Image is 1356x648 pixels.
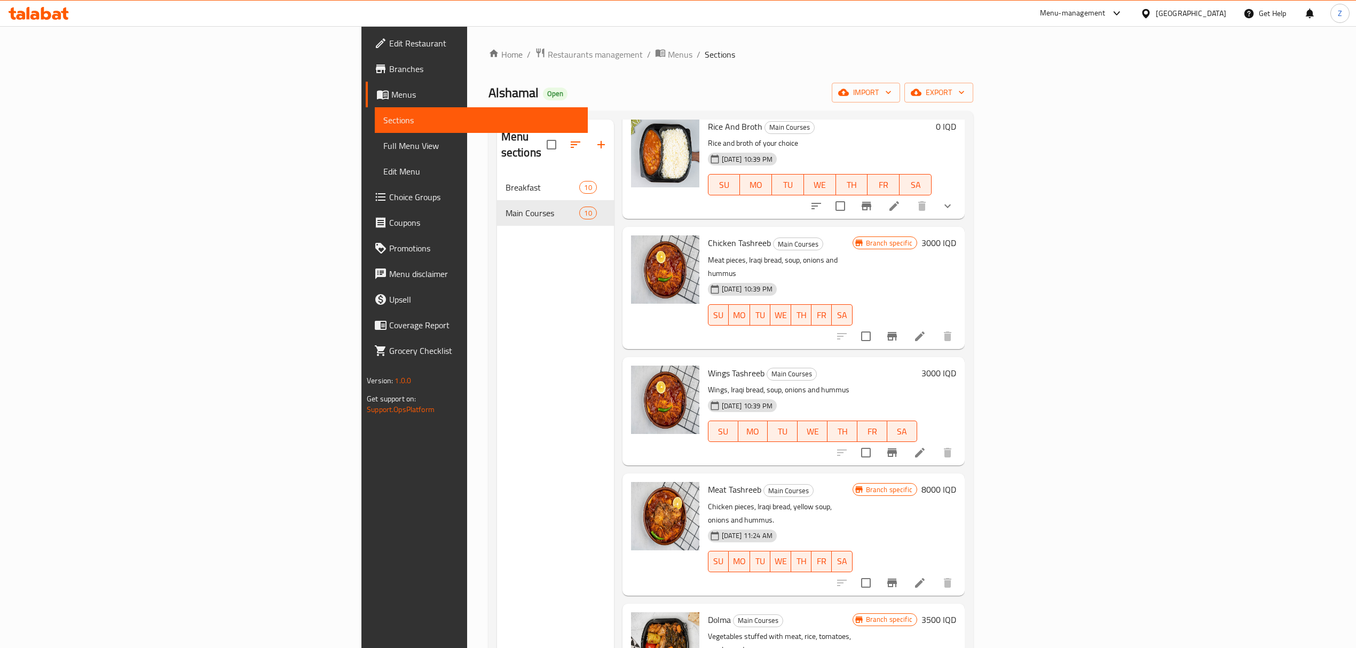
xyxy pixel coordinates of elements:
span: Rice And Broth [708,118,762,135]
button: TU [750,551,770,572]
span: FR [816,554,827,569]
span: Breakfast [506,181,580,194]
span: Sort sections [563,132,588,157]
button: delete [909,193,935,219]
button: MO [729,304,750,326]
span: Main Courses [765,121,814,133]
span: TH [795,307,807,323]
span: WE [808,177,832,193]
span: Grocery Checklist [389,344,579,357]
span: Promotions [389,242,579,255]
a: Coverage Report [366,312,588,338]
span: Branch specific [862,614,917,625]
span: Main Courses [767,368,816,380]
div: Main Courses [763,484,814,497]
button: SA [900,174,932,195]
li: / [647,48,651,61]
span: SA [892,424,913,439]
span: Full Menu View [383,139,579,152]
span: Main Courses [734,614,783,627]
span: Get support on: [367,392,416,406]
span: MO [743,424,764,439]
a: Upsell [366,287,588,312]
button: TH [791,551,811,572]
h6: 8000 IQD [921,482,956,497]
button: FR [868,174,900,195]
span: Edit Restaurant [389,37,579,50]
span: 10 [580,208,596,218]
button: WE [770,551,791,572]
a: Menus [655,48,692,61]
div: items [579,181,596,194]
div: Breakfast10 [497,175,614,200]
div: Menu-management [1040,7,1106,20]
span: Select to update [855,325,877,347]
a: Edit Menu [375,159,588,184]
span: Meat Tashreeb [708,481,761,497]
span: export [913,86,965,99]
span: Select to update [855,572,877,594]
li: / [697,48,700,61]
button: TH [827,421,857,442]
button: TU [750,304,770,326]
button: Branch-specific-item [879,440,905,465]
span: SU [713,307,724,323]
button: WE [804,174,836,195]
span: Z [1338,7,1342,19]
a: Choice Groups [366,184,588,210]
span: [DATE] 10:39 PM [718,284,777,294]
a: Menu disclaimer [366,261,588,287]
span: MO [744,177,768,193]
span: SA [904,177,927,193]
div: items [579,207,596,219]
span: Coupons [389,216,579,229]
button: show more [935,193,960,219]
button: FR [811,304,832,326]
button: Branch-specific-item [879,323,905,349]
span: 10 [580,183,596,193]
button: delete [935,440,960,465]
span: Menu disclaimer [389,267,579,280]
span: [DATE] 11:24 AM [718,531,777,541]
button: SA [832,551,852,572]
span: FR [872,177,895,193]
p: Rice and broth of your choice [708,137,932,150]
span: 1.0.0 [395,374,411,388]
span: Edit Menu [383,165,579,178]
span: Branch specific [862,485,917,495]
span: Choice Groups [389,191,579,203]
h6: 3500 IQD [921,612,956,627]
span: Coverage Report [389,319,579,331]
button: FR [811,551,832,572]
img: Rice And Broth [631,119,699,187]
a: Edit menu item [913,446,926,459]
img: Chicken Tashreeb [631,235,699,304]
span: FR [816,307,827,323]
a: Sections [375,107,588,133]
a: Promotions [366,235,588,261]
button: Branch-specific-item [879,570,905,596]
div: Main Courses [767,368,817,381]
button: WE [770,304,791,326]
div: Main Courses10 [497,200,614,226]
a: Coupons [366,210,588,235]
a: Edit Restaurant [366,30,588,56]
span: Sections [705,48,735,61]
a: Edit menu item [913,330,926,343]
button: MO [738,421,768,442]
div: Main Courses [733,614,783,627]
span: SU [713,424,734,439]
span: Sections [383,114,579,127]
span: Main Courses [774,238,823,250]
nav: breadcrumb [488,48,973,61]
span: Upsell [389,293,579,306]
span: Dolma [708,612,731,628]
span: Main Courses [506,207,580,219]
p: Wings, Iraqi bread, soup, onions and hummus [708,383,917,397]
span: Chicken Tashreeb [708,235,771,251]
a: Restaurants management [535,48,643,61]
img: Wings Tashreeb [631,366,699,434]
span: WE [802,424,823,439]
p: Meat pieces, Iraqi bread, soup, onions and hummus [708,254,853,280]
